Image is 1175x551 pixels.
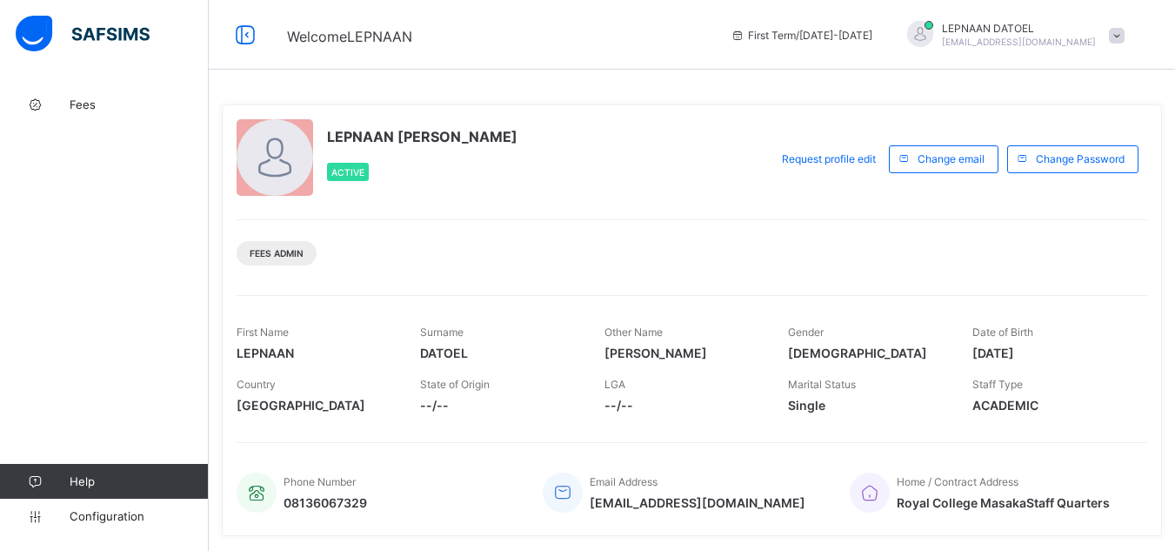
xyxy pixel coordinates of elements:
span: [GEOGRAPHIC_DATA] [237,398,394,413]
span: 08136067329 [284,495,367,510]
span: Date of Birth [972,326,1033,339]
span: [EMAIL_ADDRESS][DOMAIN_NAME] [942,37,1096,47]
span: Fees Admin [250,248,304,259]
span: Surname [420,326,464,339]
span: Active [331,167,364,178]
span: Welcome LEPNAAN [287,28,412,45]
span: Other Name [604,326,663,339]
span: LGA [604,378,625,391]
span: State of Origin [420,378,490,391]
span: Help [70,474,208,488]
span: First Name [237,326,289,339]
span: DATOEL [420,346,577,360]
span: [DATE] [972,346,1130,360]
span: LEPNAAN DATOEL [942,22,1096,35]
span: Change email [918,152,985,165]
span: LEPNAAN [PERSON_NAME] [327,128,517,145]
span: --/-- [604,398,762,413]
span: Home / Contract Address [897,475,1018,488]
span: Email Address [590,475,658,488]
span: Single [788,398,945,413]
span: Configuration [70,509,208,523]
span: [DEMOGRAPHIC_DATA] [788,346,945,360]
span: ACADEMIC [972,398,1130,413]
span: Marital Status [788,378,856,391]
span: session/term information [731,29,872,42]
span: Royal College MasakaStaff Quarters [897,495,1110,510]
span: [PERSON_NAME] [604,346,762,360]
span: Country [237,378,276,391]
span: Request profile edit [782,152,876,165]
span: Phone Number [284,475,356,488]
span: Fees [70,97,209,111]
span: Change Password [1036,152,1125,165]
img: safsims [16,16,150,52]
div: LEPNAANDATOEL [890,21,1133,50]
span: Staff Type [972,378,1023,391]
span: [EMAIL_ADDRESS][DOMAIN_NAME] [590,495,805,510]
span: LEPNAAN [237,346,394,360]
span: Gender [788,326,824,339]
span: --/-- [420,398,577,413]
